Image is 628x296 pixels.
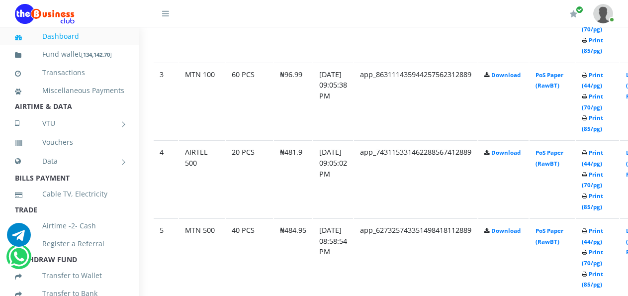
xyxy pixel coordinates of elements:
a: Dashboard [15,25,124,48]
i: Renew/Upgrade Subscription [570,10,577,18]
img: User [593,4,613,23]
span: Renew/Upgrade Subscription [576,6,583,13]
a: Miscellaneous Payments [15,79,124,102]
td: ₦484.95 [274,218,312,296]
td: 20 PCS [226,140,273,217]
b: 134,142.70 [83,51,110,58]
a: Fund wallet[134,142.70] [15,43,124,66]
td: [DATE] 09:05:38 PM [313,63,353,140]
a: Print (44/pg) [582,227,603,245]
td: AIRTEL 500 [179,140,225,217]
td: [DATE] 09:05:02 PM [313,140,353,217]
a: Print (85/pg) [582,114,603,132]
td: [DATE] 08:58:54 PM [313,218,353,296]
td: app_863111435944257562312889 [354,63,477,140]
a: Vouchers [15,131,124,154]
a: Cable TV, Electricity [15,183,124,205]
td: 4 [154,140,178,217]
a: Print (85/pg) [582,270,603,289]
a: PoS Paper (RawBT) [536,149,563,167]
td: 5 [154,218,178,296]
td: app_627325743351498418112889 [354,218,477,296]
td: app_743115331462288567412889 [354,140,477,217]
a: PoS Paper (RawBT) [536,227,563,245]
img: Logo [15,4,75,24]
a: Download [491,71,521,79]
td: ₦96.99 [274,63,312,140]
a: Download [491,227,521,234]
a: Print (70/pg) [582,171,603,189]
a: Transactions [15,61,124,84]
td: 40 PCS [226,218,273,296]
a: Print (85/pg) [582,192,603,210]
a: Print (85/pg) [582,36,603,55]
td: 60 PCS [226,63,273,140]
a: Transfer to Wallet [15,264,124,287]
a: Data [15,149,124,174]
a: Print (70/pg) [582,93,603,111]
a: VTU [15,111,124,136]
small: [ ] [81,51,112,58]
td: MTN 100 [179,63,225,140]
a: Airtime -2- Cash [15,214,124,237]
a: Download [491,149,521,156]
a: Chat for support [7,230,31,247]
a: Print (44/pg) [582,71,603,90]
a: Print (70/pg) [582,248,603,267]
td: MTN 500 [179,218,225,296]
td: ₦481.9 [274,140,312,217]
a: PoS Paper (RawBT) [536,71,563,90]
a: Chat for support [8,252,29,269]
a: Register a Referral [15,232,124,255]
a: Print (44/pg) [582,149,603,167]
td: 3 [154,63,178,140]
